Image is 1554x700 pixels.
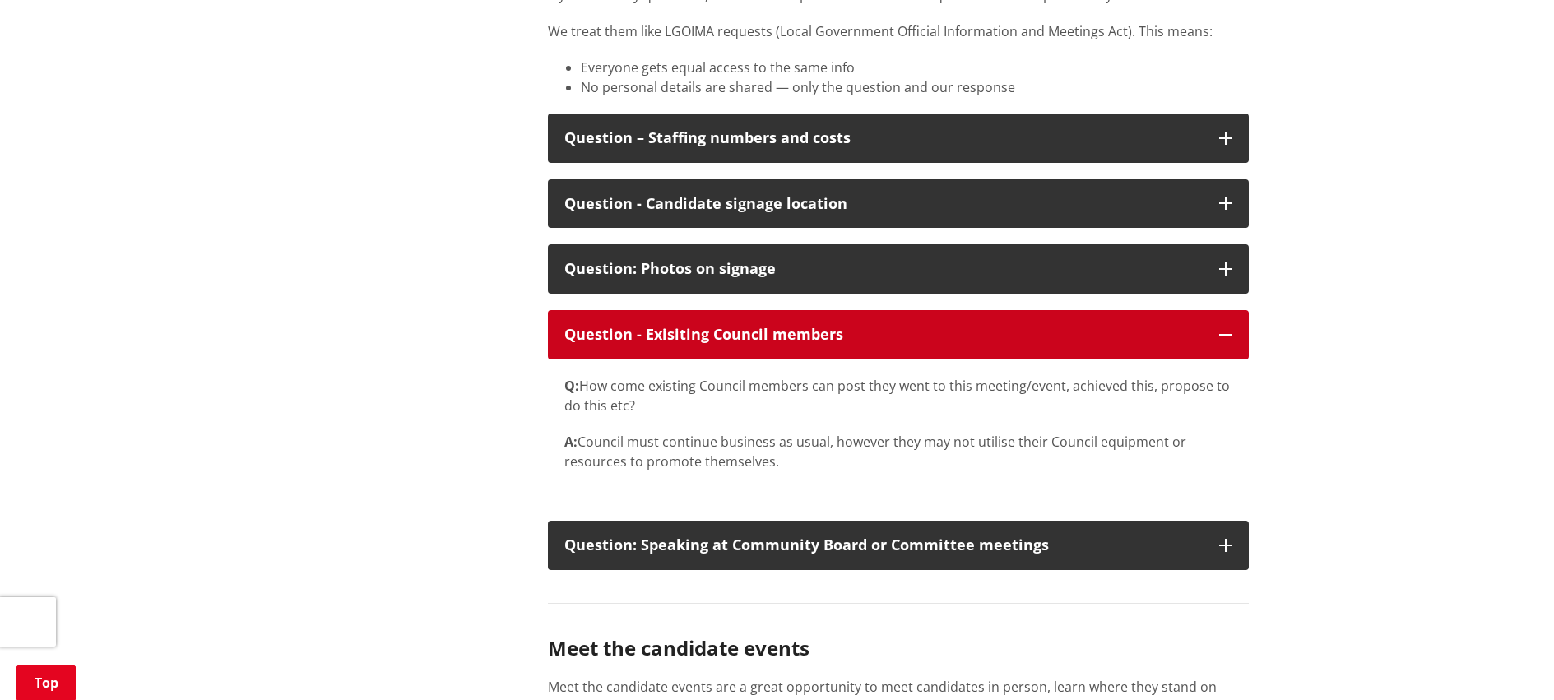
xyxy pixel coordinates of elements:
[16,665,76,700] a: Top
[564,432,1232,471] p: Council must continue business as usual, however they may not utilise their Council equipment or ...
[581,77,1249,97] li: No personal details are shared — only the question and our response
[564,327,1203,343] div: Question - Exisiting Council members
[548,244,1249,294] button: Question: Photos on signage
[548,21,1249,41] p: We treat them like LGOIMA requests (Local Government Official Information and Meetings Act). This...
[548,114,1249,163] button: Question – Staffing numbers and costs
[564,376,1232,415] p: How come existing Council members can post they went to this meeting/event, achieved this, propos...
[548,521,1249,570] button: Question: Speaking at Community Board or Committee meetings
[548,634,809,661] strong: Meet the candidate events
[548,179,1249,229] button: Question - Candidate signage location
[564,196,1203,212] div: Question - Candidate signage location
[564,537,1203,554] div: Question: Speaking at Community Board or Committee meetings
[1478,631,1538,690] iframe: Messenger Launcher
[548,310,1249,359] button: Question - Exisiting Council members
[564,130,1203,146] div: Question – Staffing numbers and costs
[564,377,579,395] strong: Q:
[564,261,1203,277] div: Question: Photos on signage
[581,58,1249,77] li: Everyone gets equal access to the same info
[564,433,578,451] strong: A:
